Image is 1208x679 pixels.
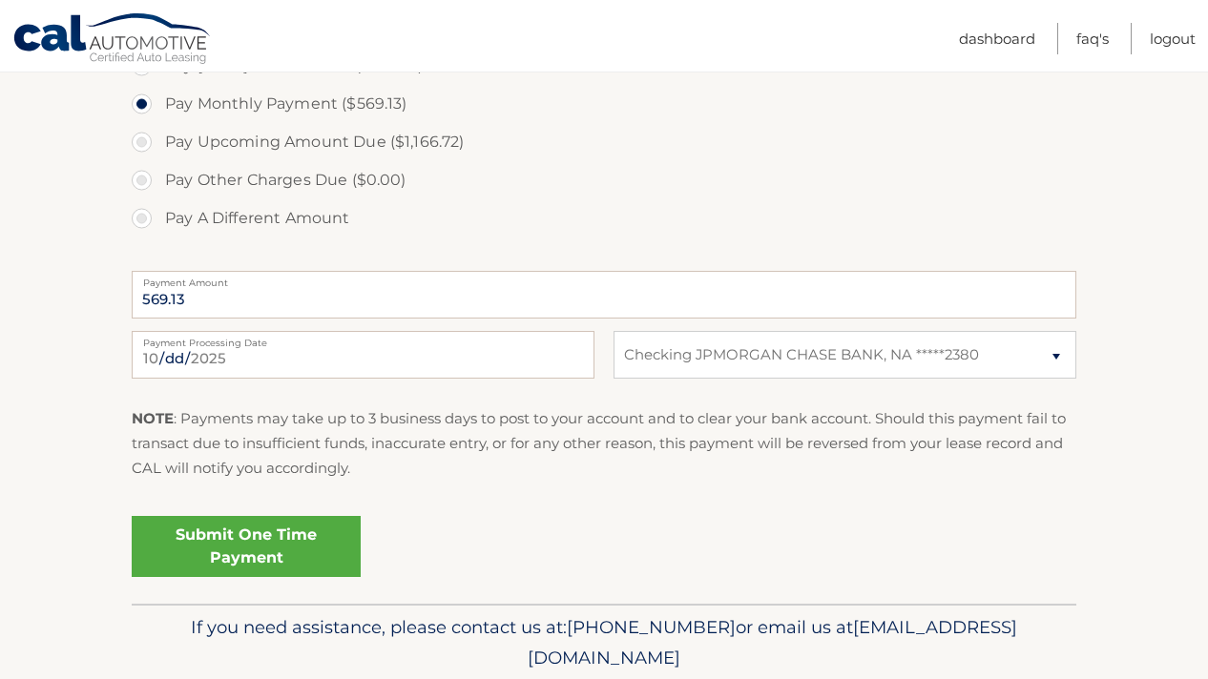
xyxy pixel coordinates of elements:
[132,161,1076,199] label: Pay Other Charges Due ($0.00)
[1150,23,1196,54] a: Logout
[567,616,736,638] span: [PHONE_NUMBER]
[132,406,1076,482] p: : Payments may take up to 3 business days to post to your account and to clear your bank account....
[12,12,213,68] a: Cal Automotive
[132,123,1076,161] label: Pay Upcoming Amount Due ($1,166.72)
[132,409,174,427] strong: NOTE
[959,23,1035,54] a: Dashboard
[144,612,1064,673] p: If you need assistance, please contact us at: or email us at
[132,331,594,379] input: Payment Date
[1076,23,1109,54] a: FAQ's
[132,85,1076,123] label: Pay Monthly Payment ($569.13)
[132,516,361,577] a: Submit One Time Payment
[132,271,1076,319] input: Payment Amount
[132,271,1076,286] label: Payment Amount
[528,616,1017,669] span: [EMAIL_ADDRESS][DOMAIN_NAME]
[132,199,1076,237] label: Pay A Different Amount
[132,331,594,346] label: Payment Processing Date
